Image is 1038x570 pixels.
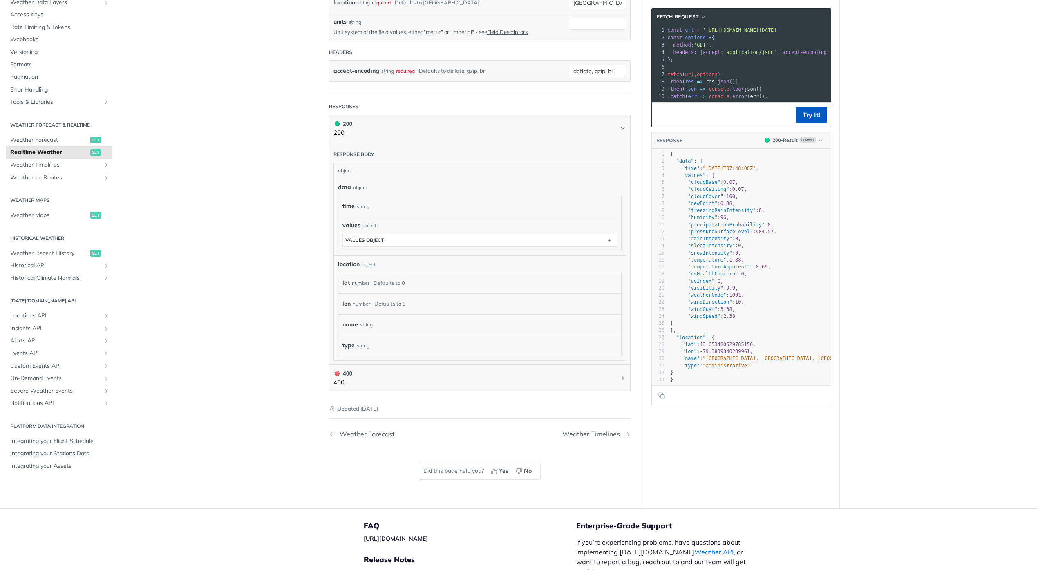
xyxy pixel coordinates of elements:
[6,21,112,34] a: Rate Limiting & Tokens
[103,388,110,394] button: Show subpages for Severe Weather Events
[333,369,352,378] div: 400
[652,257,664,264] div: 16
[667,42,712,48] span: : ,
[682,172,706,178] span: "values"
[796,107,827,123] button: Try It!
[357,200,369,212] div: string
[6,372,112,384] a: On-Demand EventsShow subpages for On-Demand Events
[620,375,626,381] svg: Chevron
[652,78,666,85] div: 8
[10,362,101,370] span: Custom Events API
[767,222,770,228] span: 0
[656,389,667,402] button: Copy to clipboard
[688,201,717,206] span: "dewPoint"
[6,397,112,409] a: Notifications APIShow subpages for Notifications API
[652,292,664,299] div: 21
[703,27,780,33] span: '[URL][DOMAIN_NAME][DATE]'
[652,313,664,320] div: 24
[670,151,673,157] span: {
[670,215,729,220] span: : ,
[732,94,747,99] span: error
[670,313,735,319] span: :
[652,242,664,249] div: 14
[6,322,112,335] a: Insights APIShow subpages for Insights API
[676,335,705,340] span: "location"
[732,86,741,92] span: log
[772,136,798,144] div: 200 - Result
[652,56,666,63] div: 5
[336,430,395,438] div: Weather Forecast
[652,250,664,257] div: 15
[726,194,735,199] span: 100
[10,374,101,382] span: On-Demand Events
[10,60,110,69] span: Formats
[667,57,673,63] span: };
[6,171,112,183] a: Weather on RoutesShow subpages for Weather on Routes
[487,29,528,35] a: Field Descriptors
[333,18,347,26] label: units
[6,385,112,397] a: Severe Weather EventsShow subpages for Severe Weather Events
[652,278,664,285] div: 19
[688,257,726,263] span: "temperature"
[652,341,664,348] div: 28
[685,72,694,77] span: url
[723,313,735,319] span: 2.38
[6,71,112,83] a: Pagination
[10,48,110,56] span: Versioning
[342,200,355,212] label: time
[667,35,682,40] span: const
[697,72,718,77] span: options
[688,299,732,305] span: "windDirection"
[10,274,101,282] span: Historical Climate Normals
[333,119,352,128] div: 200
[667,49,892,55] span: : { : , : }
[667,79,738,85] span: . ( . ())
[688,194,723,199] span: "cloudCover"
[360,319,373,331] div: string
[673,49,694,55] span: headers
[524,467,532,475] span: No
[703,49,720,55] span: accept
[670,264,771,270] span: : ,
[670,335,714,340] span: : {
[329,430,458,438] a: Previous Page: Weather Forecast
[103,275,110,282] button: Show subpages for Historical Climate Normals
[735,236,738,241] span: 0
[329,49,352,56] div: Headers
[10,312,101,320] span: Locations API
[694,42,709,48] span: 'GET'
[6,34,112,46] a: Webhooks
[735,299,741,305] span: 10
[688,292,726,298] span: "weatherCode"
[670,179,738,185] span: : ,
[670,229,776,235] span: : ,
[652,228,664,235] div: 12
[688,285,723,291] span: "visibility"
[652,151,664,158] div: 1
[103,400,110,407] button: Show subpages for Notifications API
[652,172,664,179] div: 4
[10,11,110,19] span: Access Keys
[667,35,715,40] span: {
[10,86,110,94] span: Error Handling
[670,158,703,164] span: : {
[338,183,351,192] span: data
[700,86,706,92] span: =>
[652,214,664,221] div: 10
[342,277,350,289] label: lat
[333,28,557,36] p: Unit system of the field values, either "metric" or "imperial" - see
[10,161,101,169] span: Weather Timelines
[6,360,112,372] a: Custom Events APIShow subpages for Custom Events API
[726,285,735,291] span: 9.9
[735,250,738,256] span: 0
[10,148,88,156] span: Realtime Weather
[744,86,756,92] span: json
[670,243,744,248] span: : ,
[333,151,374,158] div: Response body
[362,261,376,268] div: object
[652,49,666,56] div: 4
[10,449,110,458] span: Integrating your Stations Data
[103,99,110,105] button: Show subpages for Tools & Libraries
[688,229,753,235] span: "pressureSurfaceLevel"
[670,306,735,312] span: : ,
